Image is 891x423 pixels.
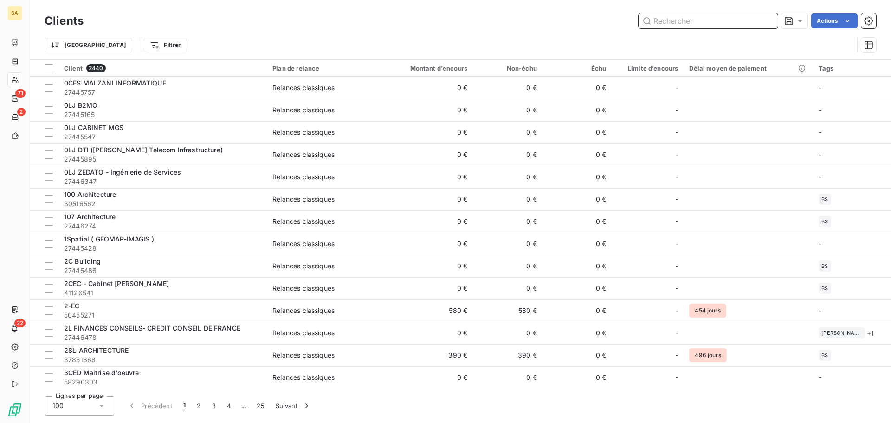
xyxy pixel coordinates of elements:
[675,105,678,115] span: -
[542,77,612,99] td: 0 €
[272,195,335,204] div: Relances classiques
[542,277,612,299] td: 0 €
[473,299,542,322] td: 580 €
[144,38,187,52] button: Filtrer
[64,110,261,119] span: 27445165
[473,99,542,121] td: 0 €
[689,304,726,318] span: 454 jours
[7,6,22,20] div: SA
[64,355,261,364] span: 37851668
[64,101,97,109] span: 0LJ B2MO
[867,328,874,338] span: + 1
[64,190,116,198] span: 100 Architecture
[821,263,828,269] span: BS
[675,128,678,137] span: -
[272,172,335,182] div: Relances classiques
[542,366,612,389] td: 0 €
[380,366,473,389] td: 0 €
[64,199,261,208] span: 30516562
[272,373,335,382] div: Relances classiques
[64,79,166,87] span: 0CES MALZANI INFORMATIQUE
[272,261,335,271] div: Relances classiques
[380,77,473,99] td: 0 €
[64,146,223,154] span: 0LJ DTI ([PERSON_NAME] Telecom Infrastructure)
[473,143,542,166] td: 0 €
[380,322,473,344] td: 0 €
[14,319,26,327] span: 22
[675,217,678,226] span: -
[221,396,236,416] button: 4
[17,108,26,116] span: 2
[64,168,181,176] span: 0LJ ZEDATO - Ingénierie de Services
[542,233,612,255] td: 0 €
[675,172,678,182] span: -
[380,255,473,277] td: 0 €
[821,352,828,358] span: BS
[821,286,828,291] span: BS
[64,65,83,72] span: Client
[675,284,678,293] span: -
[819,65,885,72] div: Tags
[272,65,374,72] div: Plan de relance
[236,398,251,413] span: …
[52,401,64,410] span: 100
[542,99,612,121] td: 0 €
[819,240,821,247] span: -
[64,280,169,287] span: 2CEC - Cabinet [PERSON_NAME]
[64,377,261,387] span: 58290303
[64,302,80,310] span: 2-EC
[380,210,473,233] td: 0 €
[64,221,261,231] span: 27446274
[675,83,678,92] span: -
[178,396,191,416] button: 1
[473,77,542,99] td: 0 €
[64,333,261,342] span: 27446478
[859,391,882,414] iframe: Intercom live chat
[821,219,828,224] span: BS
[675,373,678,382] span: -
[819,173,821,181] span: -
[689,348,726,362] span: 496 jours
[819,150,821,158] span: -
[272,83,335,92] div: Relances classiques
[542,143,612,166] td: 0 €
[64,266,261,275] span: 27445486
[64,244,261,253] span: 27445428
[473,188,542,210] td: 0 €
[473,344,542,366] td: 390 €
[64,177,261,186] span: 27446347
[45,38,132,52] button: [GEOGRAPHIC_DATA]
[473,366,542,389] td: 0 €
[272,284,335,293] div: Relances classiques
[272,217,335,226] div: Relances classiques
[821,330,862,336] span: [PERSON_NAME]
[548,65,607,72] div: Échu
[64,213,116,221] span: 107 Architecture
[675,328,678,338] span: -
[473,277,542,299] td: 0 €
[64,132,261,142] span: 27445547
[380,121,473,143] td: 0 €
[15,89,26,98] span: 71
[473,322,542,344] td: 0 €
[272,239,335,248] div: Relances classiques
[675,261,678,271] span: -
[183,401,186,410] span: 1
[380,99,473,121] td: 0 €
[64,311,261,320] span: 50455271
[473,121,542,143] td: 0 €
[542,255,612,277] td: 0 €
[272,150,335,159] div: Relances classiques
[380,233,473,255] td: 0 €
[478,65,537,72] div: Non-échu
[542,299,612,322] td: 0 €
[272,105,335,115] div: Relances classiques
[64,288,261,298] span: 41126541
[473,255,542,277] td: 0 €
[811,13,858,28] button: Actions
[86,64,106,72] span: 2440
[675,195,678,204] span: -
[675,150,678,159] span: -
[64,235,154,243] span: 1Spatial ( GEOMAP-IMAGIS )
[542,121,612,143] td: 0 €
